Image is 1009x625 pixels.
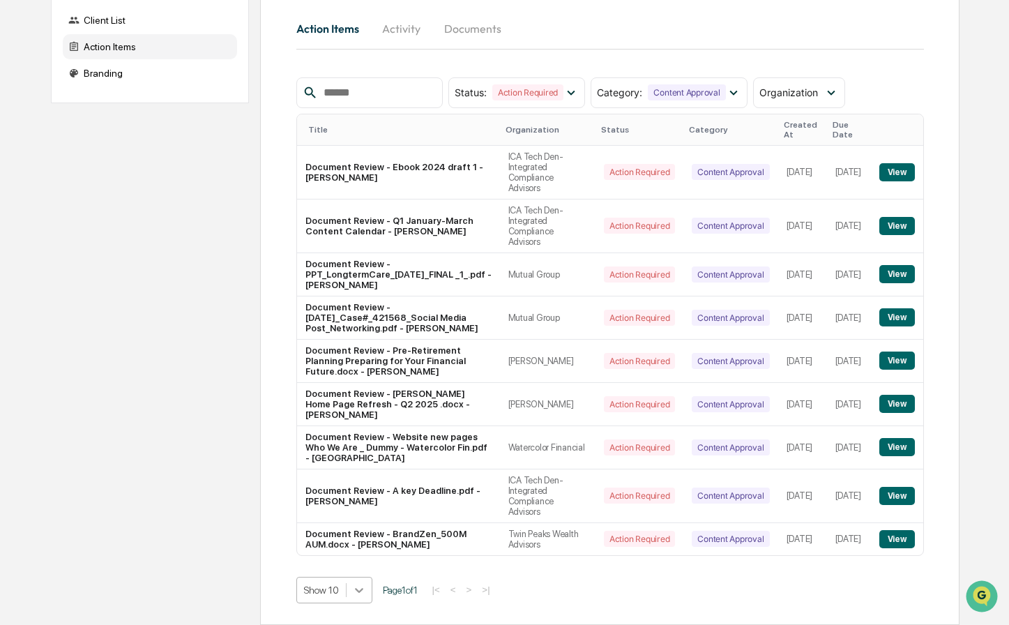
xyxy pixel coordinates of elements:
div: Action Required [604,396,675,412]
button: Start new chat [237,111,254,128]
div: Action Required [604,488,675,504]
td: [DATE] [827,199,871,253]
td: [DATE] [827,146,871,199]
div: Client List [63,8,237,33]
td: [DATE] [778,383,827,426]
button: |< [428,584,444,596]
div: Status [601,125,678,135]
td: [DATE] [827,296,871,340]
div: Organization [506,125,590,135]
a: Powered byPylon [98,236,169,247]
td: [DATE] [827,383,871,426]
td: [PERSON_NAME] [500,340,595,383]
a: 🖐️Preclearance [8,170,96,195]
td: ICA Tech Den-Integrated Compliance Advisors [500,469,595,523]
td: Document Review - [DATE]_Case#_421568_Social Media Post_Networking.pdf - [PERSON_NAME] [297,296,500,340]
a: 🗄️Attestations [96,170,179,195]
a: 🔎Data Lookup [8,197,93,222]
span: Preclearance [28,176,90,190]
div: Created At [784,120,821,140]
span: Category : [597,86,642,98]
td: Mutual Group [500,296,595,340]
td: ICA Tech Den-Integrated Compliance Advisors [500,199,595,253]
td: [DATE] [778,469,827,523]
span: Attestations [115,176,173,190]
button: View [879,308,915,326]
div: Content Approval [692,531,769,547]
td: [DATE] [778,426,827,469]
div: Content Approval [692,218,769,234]
td: [DATE] [778,253,827,296]
div: Content Approval [692,164,769,180]
span: Data Lookup [28,202,88,216]
td: Document Review - [PERSON_NAME] Home Page Refresh - Q2 2025 .docx - [PERSON_NAME] [297,383,500,426]
td: Mutual Group [500,253,595,296]
button: Activity [370,12,433,45]
div: activity tabs [296,12,924,45]
button: View [879,438,915,456]
td: Document Review - Pre-Retirement Planning Preparing for Your Financial Future.docx - [PERSON_NAME] [297,340,500,383]
span: Page 1 of 1 [383,585,418,596]
div: Category [689,125,772,135]
div: Action Items [63,34,237,59]
td: Watercolor Financial [500,426,595,469]
button: View [879,352,915,370]
td: ICA Tech Den-Integrated Compliance Advisors [500,146,595,199]
button: Action Items [296,12,370,45]
div: Action Required [604,164,675,180]
div: Action Required [604,266,675,283]
button: View [879,217,915,235]
button: View [879,487,915,505]
div: Due Date [833,120,865,140]
button: Documents [433,12,513,45]
div: Action Required [492,84,563,100]
div: Branding [63,61,237,86]
div: 🖐️ [14,177,25,188]
td: [DATE] [778,340,827,383]
img: 1746055101610-c473b297-6a78-478c-a979-82029cc54cd1 [14,107,39,132]
div: Action Required [604,218,675,234]
span: Pylon [139,236,169,247]
div: Content Approval [692,396,769,412]
div: Start new chat [47,107,229,121]
div: Action Required [604,353,675,369]
td: [DATE] [827,253,871,296]
input: Clear [36,63,230,78]
div: Action Required [604,439,675,455]
td: Twin Peaks Wealth Advisors [500,523,595,555]
div: Content Approval [692,353,769,369]
button: > [462,584,476,596]
td: [DATE] [778,146,827,199]
button: View [879,265,915,283]
iframe: Open customer support [964,579,1002,617]
div: Content Approval [692,310,769,326]
div: Content Approval [692,488,769,504]
div: 🗄️ [101,177,112,188]
div: 🔎 [14,204,25,215]
span: Status : [455,86,487,98]
td: [DATE] [827,469,871,523]
td: [DATE] [827,523,871,555]
button: View [879,530,915,548]
td: [DATE] [827,340,871,383]
td: Document Review - BrandZen_500M AUM.docx - [PERSON_NAME] [297,523,500,555]
div: Content Approval [648,84,725,100]
button: < [446,584,460,596]
td: Document Review - Q1 January-March Content Calendar - [PERSON_NAME] [297,199,500,253]
td: [DATE] [778,523,827,555]
div: Action Required [604,531,675,547]
div: Title [308,125,494,135]
td: Document Review - A key Deadline.pdf - [PERSON_NAME] [297,469,500,523]
div: Content Approval [692,439,769,455]
div: We're available if you need us! [47,121,176,132]
button: View [879,163,915,181]
td: [DATE] [778,296,827,340]
td: Document Review - Ebook 2024 draft 1 - [PERSON_NAME] [297,146,500,199]
td: Document Review - PPT_LongtermCare_[DATE]_FINAL _1_.pdf - [PERSON_NAME] [297,253,500,296]
div: Content Approval [692,266,769,283]
p: How can we help? [14,29,254,52]
td: [DATE] [827,426,871,469]
td: [PERSON_NAME] [500,383,595,426]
